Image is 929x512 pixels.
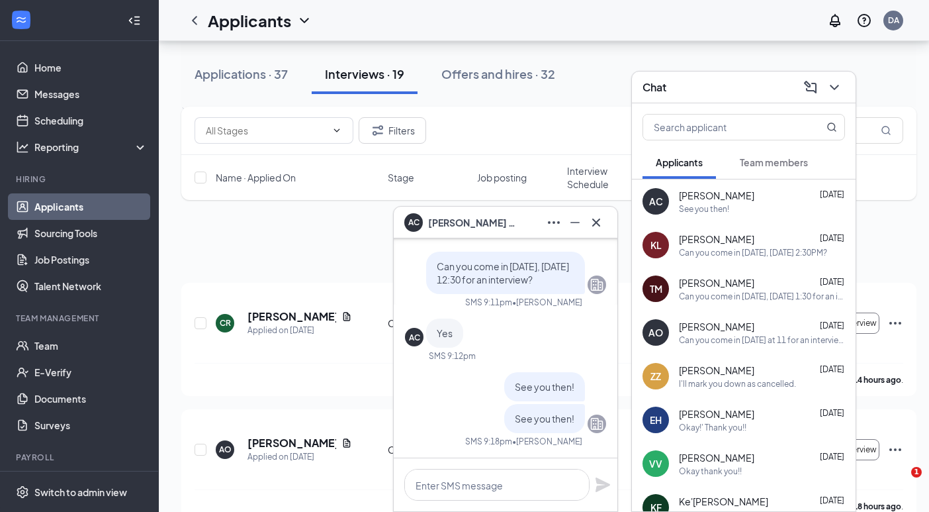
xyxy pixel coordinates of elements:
svg: ChevronDown [296,13,312,28]
button: ComposeMessage [800,77,821,98]
input: Search applicant [643,115,800,140]
span: [PERSON_NAME] [679,364,754,377]
div: Okay!' Thank you!! [679,422,746,433]
span: [PERSON_NAME] [679,451,754,464]
svg: Company [589,277,605,293]
svg: Notifications [827,13,843,28]
div: AO [648,326,663,339]
span: [DATE] [820,321,844,331]
div: VV [649,457,662,470]
a: Talent Network [34,273,148,299]
div: ZZ [650,370,661,383]
svg: Ellipses [887,315,903,331]
a: Messages [34,81,148,107]
svg: Document [341,438,352,448]
a: Surveys [34,412,148,438]
div: SMS 9:18pm [465,436,512,447]
span: See you then! [515,413,574,425]
a: Job Postings [34,246,148,273]
h5: [PERSON_NAME] [247,436,336,450]
svg: Ellipses [546,215,562,230]
span: Name · Applied On [216,171,296,184]
svg: Document [341,311,352,322]
span: [PERSON_NAME] [679,232,754,246]
div: I'll mark you down as cancelled. [679,378,796,389]
div: Can you come in [DATE], [DATE] 1:30 for an interview? [679,291,845,302]
h1: Applicants [208,9,291,32]
div: Okay thank you!! [679,466,742,477]
span: See you then! [515,381,574,393]
svg: Plane [595,477,611,493]
svg: Company [589,416,605,432]
svg: Collapse [128,14,141,27]
div: See you then! [679,203,729,215]
span: [PERSON_NAME] [679,320,754,333]
div: KL [650,238,662,252]
button: Ellipses [543,212,564,233]
span: 1 [911,467,922,478]
div: Can you come in [DATE], [DATE] 2:30PM? [679,247,827,258]
span: [PERSON_NAME] [679,189,754,202]
a: ChevronLeft [187,13,202,28]
button: ChevronDown [824,77,845,98]
svg: Filter [370,123,386,138]
svg: MagnifyingGlass [826,122,837,132]
svg: Settings [16,486,29,499]
svg: QuestionInfo [856,13,872,28]
svg: Cross [588,215,604,230]
div: AC [649,195,663,208]
div: Offers and hires · 32 [441,66,555,82]
div: Switch to admin view [34,486,127,499]
div: AO [219,444,232,455]
div: Onsite Interview [388,317,470,330]
div: Applied on [DATE] [247,324,352,337]
div: Team Management [16,313,145,324]
h3: Chat [642,80,666,95]
a: Sourcing Tools [34,220,148,246]
div: Interviews · 19 [325,66,404,82]
iframe: Intercom live chat [884,467,916,499]
span: [DATE] [820,364,844,374]
div: Payroll [16,452,145,463]
span: • [PERSON_NAME] [512,436,582,447]
div: SMS 9:11pm [465,297,512,308]
span: [PERSON_NAME] [679,276,754,289]
svg: Minimize [567,215,583,230]
span: • [PERSON_NAME] [512,297,582,308]
div: Reporting [34,140,148,154]
b: 18 hours ago [853,501,901,511]
svg: ComposeMessage [803,79,818,95]
span: [PERSON_NAME] [679,407,754,421]
div: Hiring [16,174,145,185]
a: Applicants [34,193,148,220]
span: Job posting [477,171,527,184]
div: EH [650,413,662,427]
svg: Ellipses [887,442,903,458]
svg: MagnifyingGlass [881,125,891,136]
a: Scheduling [34,107,148,134]
span: [DATE] [820,189,844,199]
a: Documents [34,385,148,412]
span: Ke'[PERSON_NAME] [679,495,768,508]
a: Team [34,333,148,359]
div: DA [888,15,899,26]
a: E-Verify [34,359,148,385]
div: Applied on [DATE] [247,450,352,464]
div: Can you come in [DATE] at 11 for an interview? [DATE] [679,334,845,346]
span: Yes [437,327,453,339]
span: Team members [740,156,808,168]
div: Onsite Interview [388,443,470,456]
div: CR [220,317,231,329]
b: 14 hours ago [853,375,901,385]
span: [DATE] [820,408,844,418]
div: AC [409,332,420,343]
button: Minimize [564,212,586,233]
h5: [PERSON_NAME] [247,309,336,324]
input: All Stages [206,123,326,138]
button: Cross [586,212,607,233]
span: Can you come in [DATE], [DATE] 12:30 for an interview? [437,260,569,285]
span: [DATE] [820,452,844,462]
span: Stage [388,171,414,184]
span: [PERSON_NAME] Childers [428,215,521,230]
